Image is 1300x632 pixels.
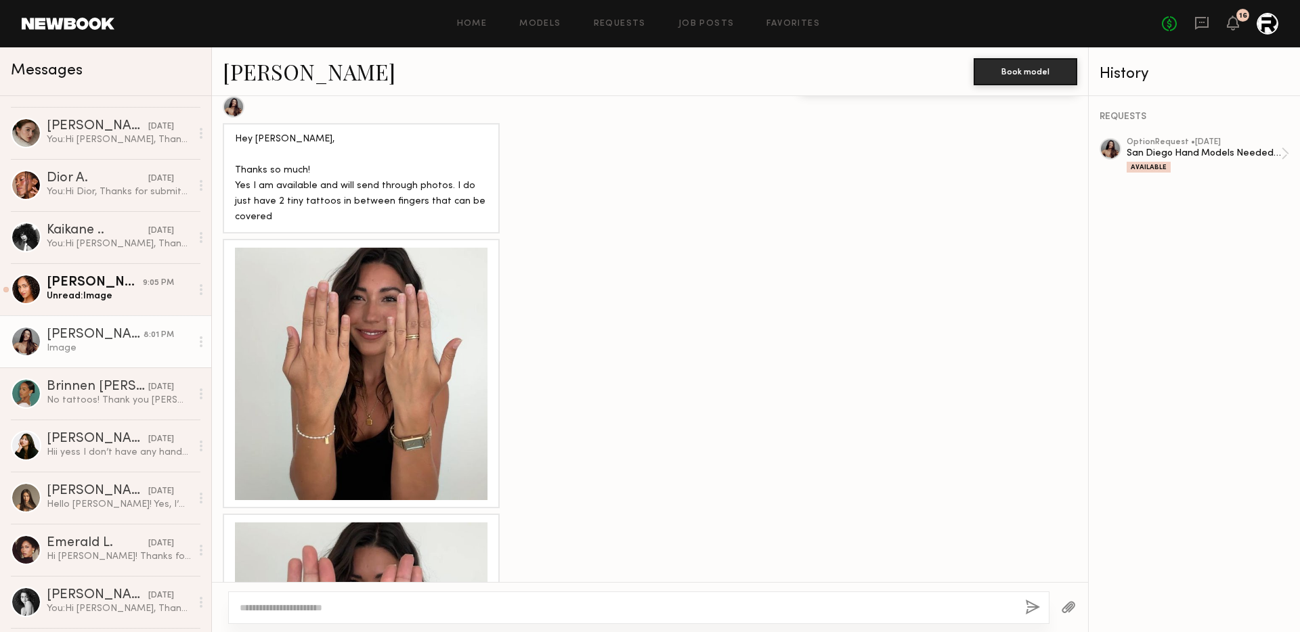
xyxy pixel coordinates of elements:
[457,20,487,28] a: Home
[766,20,820,28] a: Favorites
[1127,162,1171,173] div: Available
[47,133,191,146] div: You: Hi [PERSON_NAME], Thanks for submitting to and accepting our option request for the hand mod...
[47,238,191,250] div: You: Hi [PERSON_NAME], Thanks for submitting to and accepting our option request for the hand mod...
[223,57,395,86] a: [PERSON_NAME]
[47,380,148,394] div: Brinnen [PERSON_NAME]
[47,276,143,290] div: [PERSON_NAME]
[1239,12,1247,20] div: 16
[235,132,487,225] div: Hey [PERSON_NAME], Thanks so much! Yes I am available and will send through photos. I do just hav...
[148,225,174,238] div: [DATE]
[47,290,191,302] div: Unread: Image
[47,498,191,511] div: Hello [PERSON_NAME]! Yes, I’m available on 9/16. Please find my hands photo attached. And please ...
[47,589,148,602] div: [PERSON_NAME]
[47,120,148,133] div: [PERSON_NAME]
[47,537,148,550] div: Emerald L.
[144,329,174,342] div: 8:01 PM
[47,602,191,615] div: You: Hi [PERSON_NAME], Thank you for your submission to our "San Diego Hand Model Needed (9/16)" ...
[47,224,148,238] div: Kaikane ..
[143,277,174,290] div: 9:05 PM
[148,173,174,185] div: [DATE]
[974,58,1077,85] button: Book model
[47,432,148,446] div: [PERSON_NAME]
[1100,66,1289,82] div: History
[148,433,174,446] div: [DATE]
[47,342,191,355] div: Image
[148,589,174,602] div: [DATE]
[519,20,561,28] a: Models
[47,446,191,459] div: Hii yess I don’t have any hand/arm tattoos
[1127,138,1289,173] a: optionRequest •[DATE]San Diego Hand Models Needed (9/16)Available
[1100,112,1289,122] div: REQUESTS
[678,20,735,28] a: Job Posts
[974,65,1077,76] a: Book model
[47,484,148,498] div: [PERSON_NAME]
[47,394,191,407] div: No tattoos! Thank you [PERSON_NAME]. Best, Brinnen
[47,172,148,185] div: Dior A.
[148,120,174,133] div: [DATE]
[594,20,646,28] a: Requests
[148,485,174,498] div: [DATE]
[1127,138,1281,147] div: option Request • [DATE]
[1127,147,1281,160] div: San Diego Hand Models Needed (9/16)
[47,185,191,198] div: You: Hi Dior, Thanks for submitting to and accepting our option request for the hand modeling job...
[47,328,144,342] div: [PERSON_NAME]
[11,63,83,78] span: Messages
[148,537,174,550] div: [DATE]
[148,381,174,394] div: [DATE]
[47,550,191,563] div: Hi [PERSON_NAME]! Thanks for reaching out. Okay I’ll get them to you by [DATE]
